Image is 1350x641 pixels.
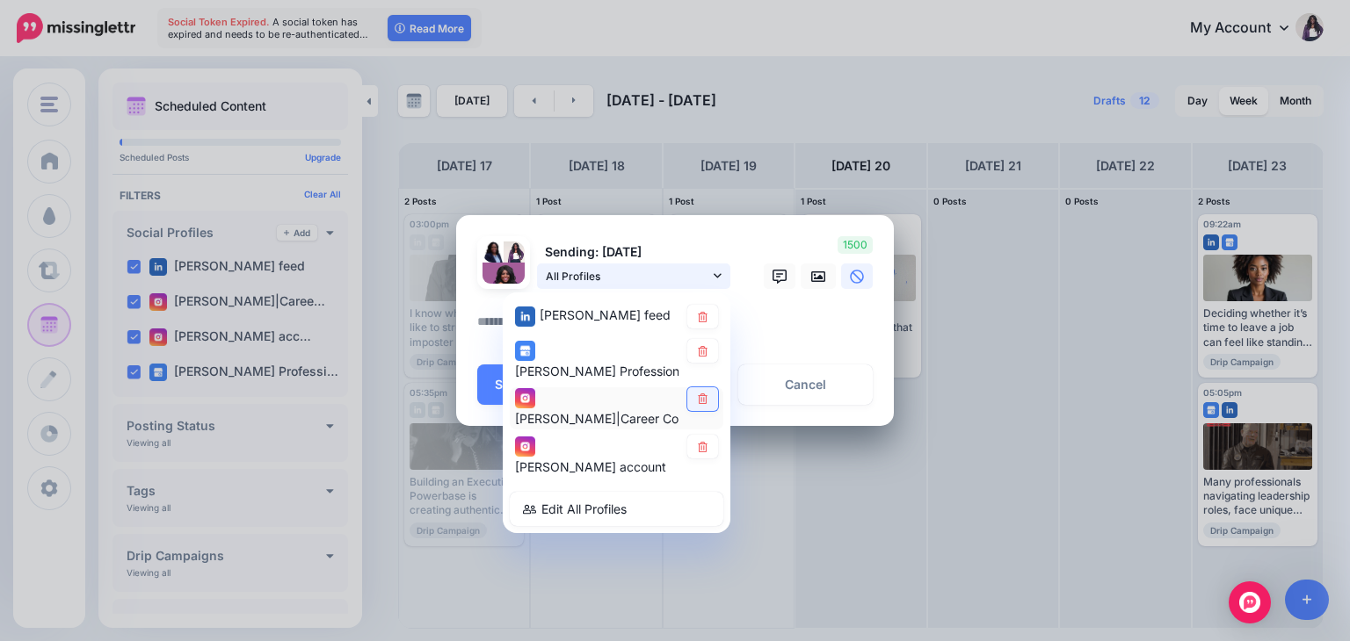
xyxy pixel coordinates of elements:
span: [PERSON_NAME] Professional & Personal Coaching, LLC. page [515,364,878,378]
img: linkedin-square.png [515,306,535,327]
span: Schedule [495,378,551,391]
img: 1753062409949-64027.png [483,241,504,263]
span: 1500 [838,236,873,254]
span: [PERSON_NAME]|Career Coach account [515,412,750,427]
img: instagram-square.png [515,436,535,457]
span: [PERSON_NAME] feed [540,307,671,322]
a: All Profiles [537,263,730,289]
div: Open Intercom Messenger [1229,581,1271,623]
p: Sending: [DATE] [537,242,730,263]
a: Cancel [738,364,873,405]
img: 341543480_236302542240996_3734780188724440359_n-bsa130527.jpg [483,263,525,305]
span: All Profiles [546,267,709,285]
img: AOh14GgRZl8Wp09hFKi170KElp-xBEIImXkZHkZu8KLJnAs96-c-64028.png [504,241,525,263]
img: instagram-square.png [515,389,535,409]
img: google_business-square.png [515,341,535,361]
span: [PERSON_NAME] account [515,459,666,474]
button: Schedule [477,364,586,405]
a: Edit All Profiles [510,492,723,526]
